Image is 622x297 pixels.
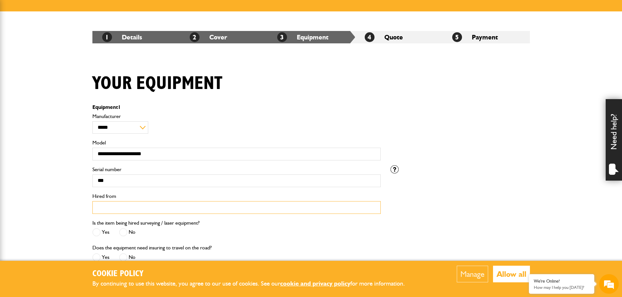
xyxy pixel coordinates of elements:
p: By continuing to use this website, you agree to our use of cookies. See our for more information. [92,279,416,289]
div: Minimize live chat window [107,3,123,19]
label: Serial number [92,167,381,172]
label: Is the item being hired surveying / laser equipment? [92,220,199,226]
button: Allow all [493,266,530,282]
label: Manufacturer [92,114,381,119]
span: 4 [365,32,375,42]
span: 1 [102,32,112,42]
a: 1Details [102,33,142,41]
a: cookie and privacy policy [280,280,350,287]
h2: Cookie Policy [92,269,416,279]
span: 1 [118,104,121,110]
input: Enter your last name [8,60,119,75]
div: Need help? [606,99,622,181]
div: Chat with us now [34,37,110,45]
label: Model [92,140,381,145]
li: Payment [442,31,530,43]
span: 5 [452,32,462,42]
div: We're Online! [534,278,589,284]
input: Enter your email address [8,80,119,94]
label: Does the equipment need insuring to travel on the road? [92,245,212,250]
label: No [119,253,136,261]
p: Equipment [92,105,381,110]
label: Hired from [92,194,381,199]
li: Equipment [267,31,355,43]
label: No [119,228,136,236]
label: Yes [92,253,109,261]
img: d_20077148190_company_1631870298795_20077148190 [11,36,27,45]
span: 3 [277,32,287,42]
textarea: Type your message and hit 'Enter' [8,118,119,195]
a: 2Cover [190,33,227,41]
p: How may I help you today? [534,285,589,290]
span: 2 [190,32,199,42]
li: Quote [355,31,442,43]
input: Enter your phone number [8,99,119,113]
h1: Your equipment [92,73,222,95]
button: Manage [457,266,488,282]
label: Yes [92,228,109,236]
em: Start Chat [89,201,119,210]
